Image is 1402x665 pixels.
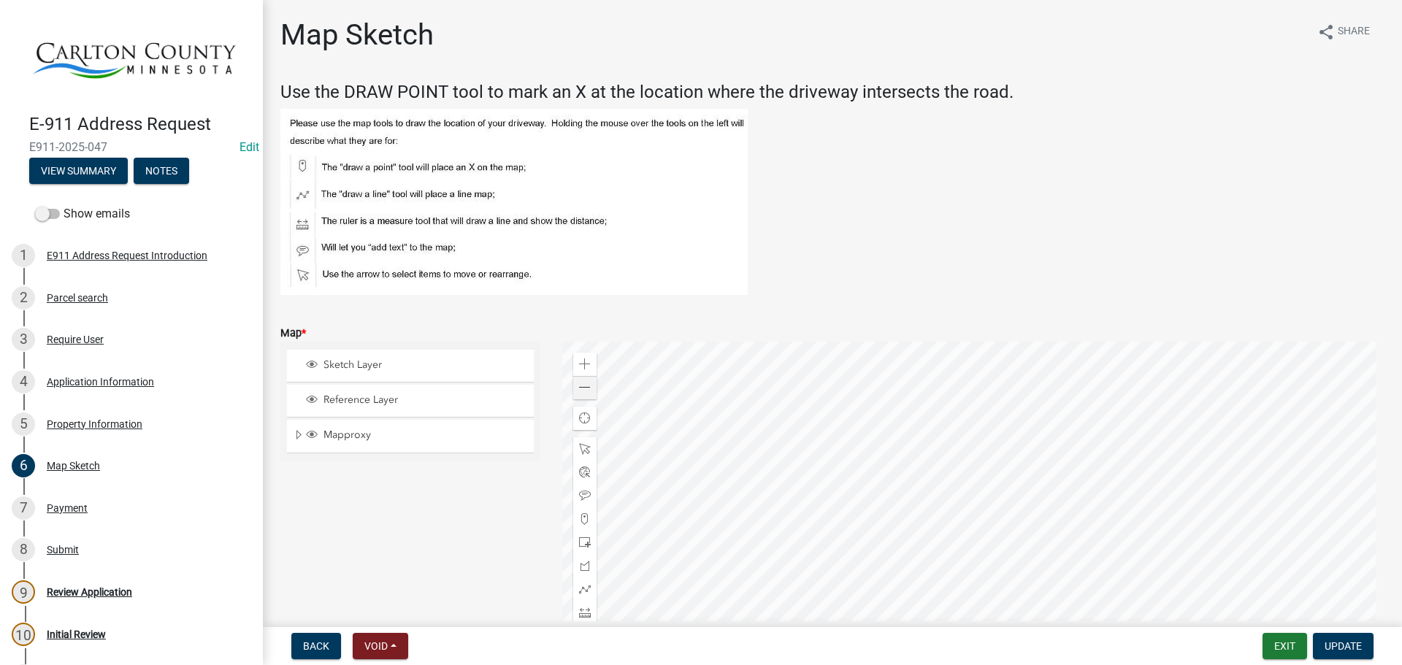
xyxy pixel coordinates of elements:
[29,166,128,178] wm-modal-confirm: Summary
[47,461,100,471] div: Map Sketch
[1263,633,1307,659] button: Exit
[287,350,534,383] li: Sketch Layer
[12,623,35,646] div: 10
[47,419,142,429] div: Property Information
[287,385,534,418] li: Reference Layer
[35,205,130,223] label: Show emails
[47,545,79,555] div: Submit
[12,496,35,520] div: 7
[304,428,529,443] div: Mapproxy
[280,18,434,53] h1: Map Sketch
[47,629,106,639] div: Initial Review
[29,158,128,184] button: View Summary
[293,428,304,444] span: Expand
[1325,640,1362,652] span: Update
[320,393,529,407] span: Reference Layer
[47,377,154,387] div: Application Information
[12,580,35,604] div: 9
[134,158,189,184] button: Notes
[320,428,529,442] span: Mapproxy
[573,376,597,399] div: Zoom out
[280,109,748,295] img: map_tools_help-sm_24441579-28a2-454c-9132-f70407ae53ac.jpg
[29,15,240,99] img: Carlton County, Minnesota
[1313,633,1374,659] button: Update
[12,286,35,310] div: 2
[12,538,35,561] div: 8
[47,503,88,513] div: Payment
[134,166,189,178] wm-modal-confirm: Notes
[353,633,408,659] button: Void
[280,328,306,339] label: Map
[304,358,529,373] div: Sketch Layer
[12,328,35,351] div: 3
[47,250,207,261] div: E911 Address Request Introduction
[320,358,529,372] span: Sketch Layer
[280,82,1384,103] h4: Use the DRAW POINT tool to mark an X at the location where the driveway intersects the road.
[364,640,388,652] span: Void
[47,334,104,345] div: Require User
[47,293,108,303] div: Parcel search
[12,454,35,477] div: 6
[12,244,35,267] div: 1
[291,633,341,659] button: Back
[29,140,234,154] span: E911-2025-047
[287,420,534,453] li: Mapproxy
[1338,23,1370,41] span: Share
[304,393,529,408] div: Reference Layer
[240,140,259,154] wm-modal-confirm: Edit Application Number
[1317,23,1335,41] i: share
[1306,18,1382,46] button: shareShare
[47,587,132,597] div: Review Application
[12,412,35,436] div: 5
[29,114,251,135] h4: E-911 Address Request
[240,140,259,154] a: Edit
[573,353,597,376] div: Zoom in
[573,407,597,430] div: Find my location
[303,640,329,652] span: Back
[12,370,35,393] div: 4
[286,346,535,458] ul: Layer List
